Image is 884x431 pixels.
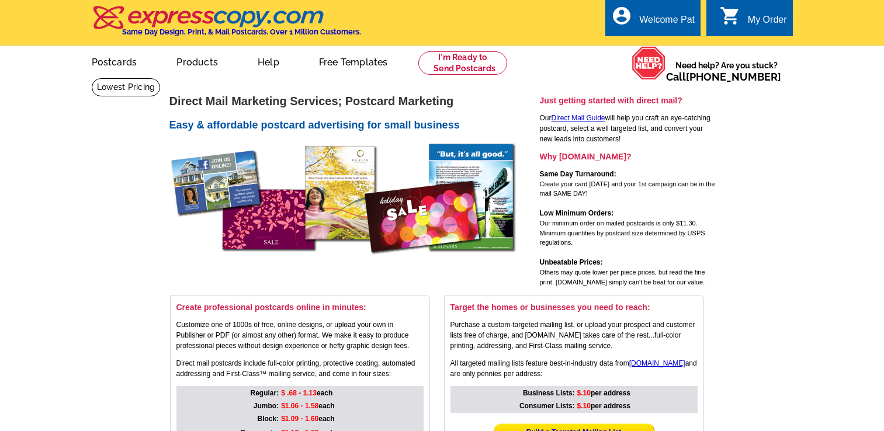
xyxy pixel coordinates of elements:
[281,415,318,423] span: $1.09 - 1.60
[523,389,575,397] strong: Business Lists:
[748,15,787,31] div: My Order
[281,415,334,423] strong: each
[540,170,616,178] strong: Same Day Turnaround:
[251,389,279,397] strong: Regular:
[629,359,685,367] a: [DOMAIN_NAME]
[611,5,632,26] i: account_circle
[720,5,741,26] i: shopping_cart
[281,389,317,397] span: $ .68 - 1.13
[552,114,605,122] a: Direct Mail Guide
[281,402,318,410] span: $1.06 - 1.58
[540,151,715,162] h3: Why [DOMAIN_NAME]?
[122,27,361,36] h4: Same Day Design, Print, & Mail Postcards. Over 1 Million Customers.
[577,389,591,397] span: $.10
[540,258,603,266] strong: Unbeatable Prices:
[632,46,666,80] img: help
[720,13,787,27] a: shopping_cart My Order
[450,358,698,379] p: All targeted mailing lists feature best-in-industry data from and are only pennies per address:
[577,402,591,410] span: $.10
[639,15,695,31] div: Welcome Pat
[450,319,698,351] p: Purchase a custom-targeted mailing list, or upload your prospect and customer lists free of charg...
[540,269,705,286] span: Others may quote lower per piece prices, but read the fine print. [DOMAIN_NAME] simply can't be b...
[450,302,698,312] h3: Target the homes or businesses you need to reach:
[540,209,614,217] strong: Low Minimum Orders:
[540,113,715,144] p: Our will help you craft an eye-catching postcard, select a well targeted list, and convert your n...
[258,415,279,423] strong: Block:
[73,47,156,75] a: Postcards
[540,220,705,246] span: Our minimum order on mailed postcards is only $11.30. Minimum quantities by postcard size determi...
[540,180,715,197] span: Create your card [DATE] and your 1st campaign can be in the mail SAME DAY!
[666,71,781,83] span: Call
[686,71,781,83] a: [PHONE_NUMBER]
[239,47,298,75] a: Help
[577,402,630,410] strong: per address
[92,14,361,36] a: Same Day Design, Print, & Mail Postcards. Over 1 Million Customers.
[176,319,424,351] p: Customize one of 1000s of free, online designs, or upload your own in Publisher or PDF (or almost...
[577,389,630,397] strong: per address
[169,138,520,274] img: direct mail postcards
[300,47,407,75] a: Free Templates
[254,402,279,410] strong: Jumbo:
[176,358,424,379] p: Direct mail postcards include full-color printing, protective coating, automated addressing and F...
[158,47,237,75] a: Products
[169,119,538,132] h2: Easy & affordable postcard advertising for small business
[666,60,787,83] span: Need help? Are you stuck?
[281,402,334,410] strong: each
[540,95,715,106] h3: Just getting started with direct mail?
[281,389,332,397] strong: each
[519,402,575,410] strong: Consumer Lists:
[176,302,424,312] h3: Create professional postcards online in minutes:
[169,95,538,107] h1: Direct Mail Marketing Services; Postcard Marketing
